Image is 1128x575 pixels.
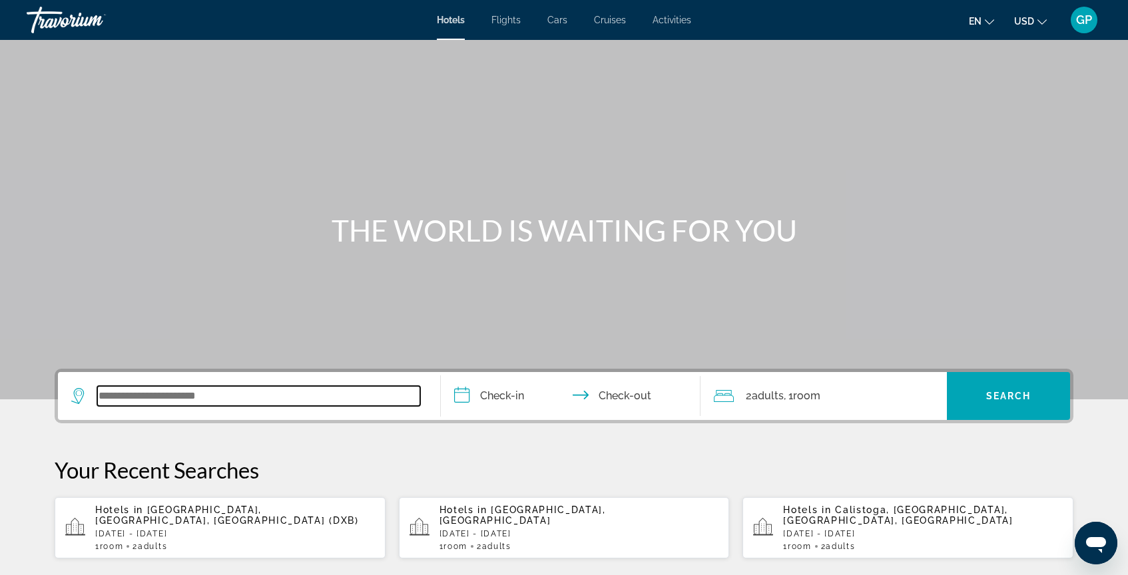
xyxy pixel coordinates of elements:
div: Search widget [58,372,1070,420]
span: 2 [746,387,784,405]
span: en [969,16,982,27]
span: , 1 [784,387,820,405]
span: Hotels in [95,504,143,515]
span: [GEOGRAPHIC_DATA], [GEOGRAPHIC_DATA], [GEOGRAPHIC_DATA] (DXB) [95,504,359,526]
span: Hotels in [439,504,487,515]
button: Change language [969,11,994,31]
a: Activities [653,15,691,25]
p: [DATE] - [DATE] [439,529,719,538]
button: Travelers: 2 adults, 0 children [701,372,947,420]
span: Search [986,391,1031,401]
button: Hotels in [GEOGRAPHIC_DATA], [GEOGRAPHIC_DATA][DATE] - [DATE]1Room2Adults [399,496,730,559]
span: USD [1014,16,1034,27]
button: Check in and out dates [441,372,701,420]
button: Search [947,372,1070,420]
a: Cars [547,15,567,25]
span: 1 [439,542,467,551]
span: [GEOGRAPHIC_DATA], [GEOGRAPHIC_DATA] [439,504,606,526]
button: Change currency [1014,11,1047,31]
span: 1 [95,542,123,551]
button: Hotels in [GEOGRAPHIC_DATA], [GEOGRAPHIC_DATA], [GEOGRAPHIC_DATA] (DXB)[DATE] - [DATE]1Room2Adults [55,496,386,559]
a: Hotels [437,15,465,25]
p: Your Recent Searches [55,457,1073,483]
span: Room [788,542,812,551]
button: User Menu [1067,6,1101,34]
span: Room [100,542,124,551]
p: [DATE] - [DATE] [95,529,375,538]
span: Room [793,389,820,402]
span: Calistoga, [GEOGRAPHIC_DATA], [GEOGRAPHIC_DATA], [GEOGRAPHIC_DATA] [783,504,1013,526]
span: 2 [821,542,856,551]
span: Adults [752,389,784,402]
span: 2 [477,542,511,551]
span: Adults [826,542,855,551]
a: Flights [491,15,521,25]
span: GP [1076,13,1092,27]
button: Hotels in Calistoga, [GEOGRAPHIC_DATA], [GEOGRAPHIC_DATA], [GEOGRAPHIC_DATA][DATE] - [DATE]1Room2... [742,496,1073,559]
a: Cruises [594,15,626,25]
span: Room [443,542,467,551]
a: Travorium [27,3,160,37]
h1: THE WORLD IS WAITING FOR YOU [314,213,814,248]
span: Adults [482,542,511,551]
p: [DATE] - [DATE] [783,529,1063,538]
span: Adults [138,542,167,551]
span: Hotels in [783,504,831,515]
span: 1 [783,542,811,551]
iframe: Button to launch messaging window [1075,522,1117,564]
span: 2 [133,542,167,551]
